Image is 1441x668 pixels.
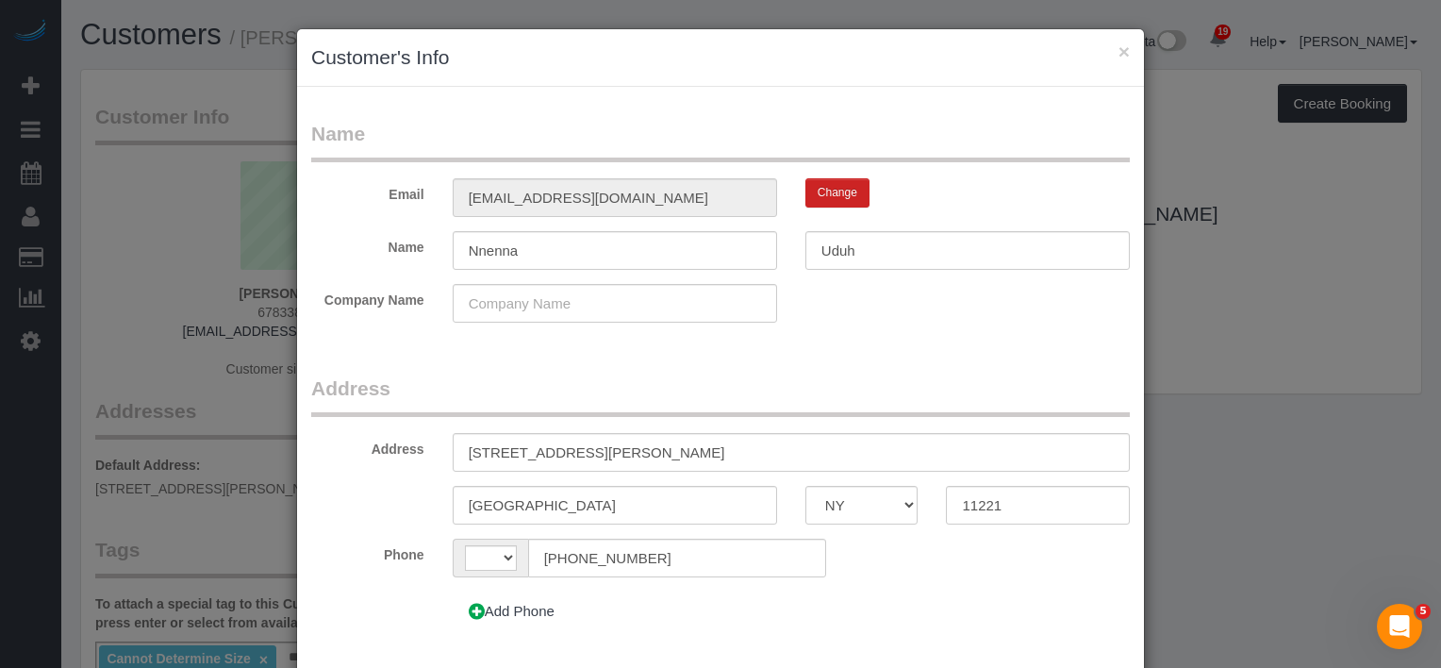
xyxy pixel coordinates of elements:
[311,375,1130,417] legend: Address
[1377,604,1422,649] iframe: Intercom live chat
[297,284,439,309] label: Company Name
[1118,42,1130,61] button: ×
[297,433,439,459] label: Address
[805,178,870,208] button: Change
[297,539,439,564] label: Phone
[311,43,1130,72] h3: Customer's Info
[297,178,439,204] label: Email
[297,231,439,257] label: Name
[805,231,1130,270] input: Last Name
[453,231,777,270] input: First Name
[528,539,826,577] input: Phone
[946,486,1130,525] input: Zip Code
[453,592,571,631] button: Add Phone
[311,120,1130,162] legend: Name
[1416,604,1431,619] span: 5
[453,486,777,525] input: City
[453,284,777,323] input: Company Name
